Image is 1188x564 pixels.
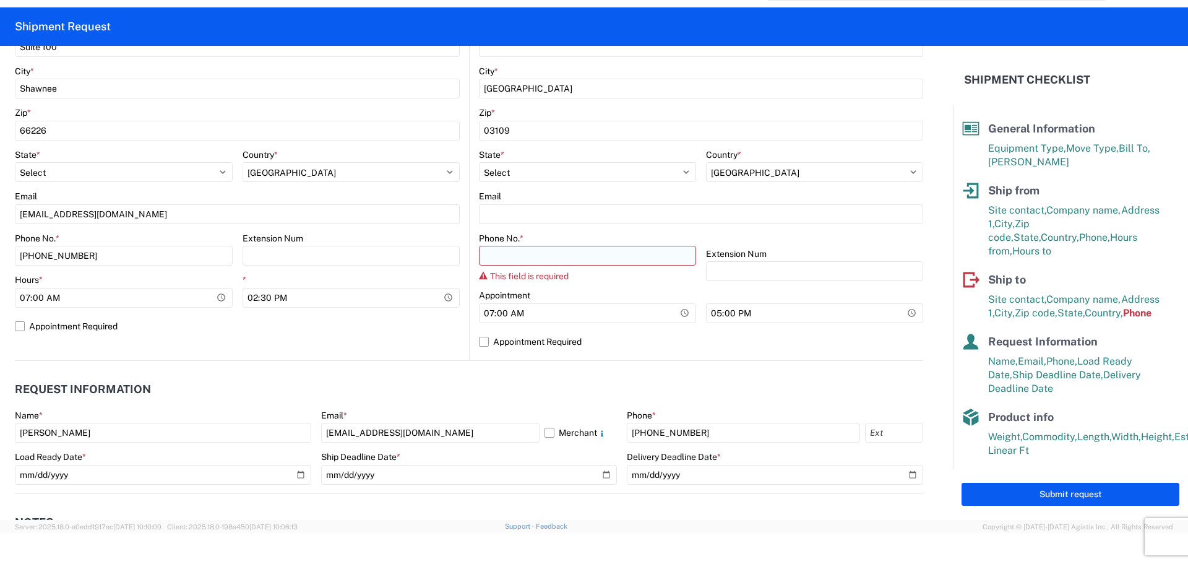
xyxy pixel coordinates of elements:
label: Email [321,410,347,421]
span: Phone, [1046,355,1077,367]
label: Email [15,191,37,202]
span: Ship from [988,184,1039,197]
input: Ext [865,423,923,443]
label: Extension Num [706,248,767,259]
label: Name [15,410,43,421]
label: Country [243,149,278,160]
span: Phone, [1079,232,1110,243]
label: Hours [15,274,43,285]
span: Email, [1018,355,1046,367]
span: Country, [1085,307,1123,319]
label: Appointment Required [15,316,460,336]
span: City, [994,218,1015,230]
span: Site contact, [988,204,1046,216]
span: Commodity, [1022,431,1077,443]
h2: Notes [15,516,53,529]
span: Equipment Type, [988,142,1066,154]
label: Country [706,149,741,160]
span: Width, [1111,431,1141,443]
span: Company name, [1046,293,1121,305]
span: Height, [1141,431,1174,443]
span: Product info [988,410,1054,423]
span: Server: 2025.18.0-a0edd1917ac [15,523,161,531]
span: [PERSON_NAME] [988,156,1069,168]
label: Extension Num [243,233,303,244]
label: Email [479,191,501,202]
label: City [15,66,34,77]
span: Company name, [1046,204,1121,216]
span: State, [1014,232,1041,243]
span: Weight, [988,431,1022,443]
span: Country, [1041,232,1079,243]
span: Ship Deadline Date, [1012,369,1103,381]
span: Phone [1123,307,1151,319]
label: Zip [15,107,31,118]
span: Length, [1077,431,1111,443]
label: State [15,149,40,160]
h2: Shipment Checklist [964,72,1090,87]
label: Appointment [479,290,530,301]
span: [DATE] 10:06:13 [249,523,298,531]
span: Copyright © [DATE]-[DATE] Agistix Inc., All Rights Reserved [983,521,1173,532]
label: Phone No. [15,233,59,244]
span: Ship to [988,273,1026,286]
span: This field is required [490,271,569,281]
span: Site contact, [988,293,1046,305]
span: Request Information [988,335,1098,348]
label: City [479,66,498,77]
span: State, [1057,307,1085,319]
label: Ship Deadline Date [321,451,400,462]
a: Feedback [536,523,567,530]
label: State [479,149,504,160]
label: Zip [479,107,495,118]
span: Bill To, [1119,142,1150,154]
h2: Request Information [15,383,151,396]
span: [DATE] 10:10:00 [113,523,161,531]
a: Support [505,523,536,530]
label: Delivery Deadline Date [627,451,721,462]
span: Client: 2025.18.0-198a450 [167,523,298,531]
span: General Information [988,122,1095,135]
span: Zip code, [1015,307,1057,319]
span: City, [994,307,1015,319]
button: Submit request [962,483,1179,506]
span: Name, [988,355,1018,367]
h2: Shipment Request [15,19,111,34]
span: Hours to [1012,245,1051,257]
label: Phone [627,410,656,421]
label: Phone No. [479,233,523,244]
label: Load Ready Date [15,451,86,462]
label: Appointment Required [479,332,923,352]
label: Merchant [544,423,618,443]
span: Move Type, [1066,142,1119,154]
